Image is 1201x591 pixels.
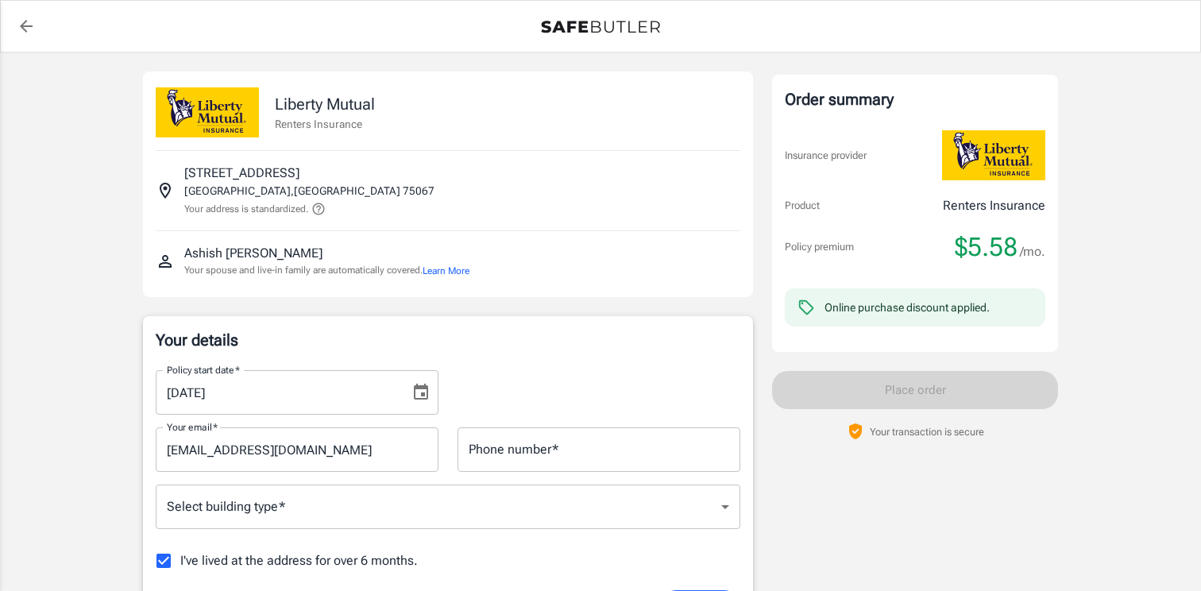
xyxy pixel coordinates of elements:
[184,263,469,278] p: Your spouse and live-in family are automatically covered.
[156,87,259,137] img: Liberty Mutual
[10,10,42,42] a: back to quotes
[458,427,740,472] input: Enter number
[156,370,399,415] input: MM/DD/YYYY
[785,239,854,255] p: Policy premium
[184,202,308,216] p: Your address is standardized.
[156,427,438,472] input: Enter email
[824,299,990,315] div: Online purchase discount applied.
[184,183,434,199] p: [GEOGRAPHIC_DATA] , [GEOGRAPHIC_DATA] 75067
[785,87,1045,111] div: Order summary
[167,420,218,434] label: Your email
[405,377,437,408] button: Choose date, selected date is Sep 3, 2025
[156,181,175,200] svg: Insured address
[870,424,984,439] p: Your transaction is secure
[942,130,1045,180] img: Liberty Mutual
[541,21,660,33] img: Back to quotes
[785,198,820,214] p: Product
[1020,241,1045,263] span: /mo.
[785,148,867,164] p: Insurance provider
[167,363,240,377] label: Policy start date
[156,329,740,351] p: Your details
[156,252,175,271] svg: Insured person
[943,196,1045,215] p: Renters Insurance
[275,116,375,132] p: Renters Insurance
[423,264,469,278] button: Learn More
[180,551,418,570] span: I've lived at the address for over 6 months.
[184,244,322,263] p: Ashish [PERSON_NAME]
[275,92,375,116] p: Liberty Mutual
[184,164,299,183] p: [STREET_ADDRESS]
[955,231,1018,263] span: $5.58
